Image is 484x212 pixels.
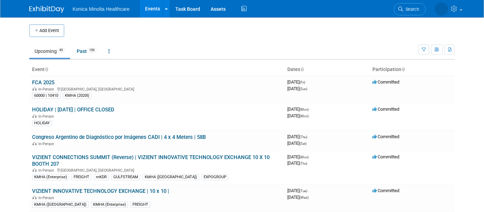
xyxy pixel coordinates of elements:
div: EXPOGROUP [202,174,228,180]
span: In-Person [38,196,56,200]
span: - [308,134,309,139]
span: In-Person [38,114,56,119]
div: KMHA (2020I) [63,93,91,99]
span: [DATE] [287,107,311,112]
span: (Sat) [300,142,307,146]
div: KMHA ([GEOGRAPHIC_DATA]) [32,202,89,208]
span: In-Person [38,87,56,92]
span: - [310,154,311,159]
div: KMHA (Enterprise) [32,174,69,180]
th: Event [29,64,285,76]
img: In-Person Event [32,87,37,91]
div: GULFSTREAM [111,174,140,180]
div: [GEOGRAPHIC_DATA], [GEOGRAPHIC_DATA] [32,86,282,92]
span: (Mon) [300,108,309,111]
span: In-Person [38,142,56,146]
div: KMHA (Enterprise) [91,202,128,208]
a: Congreso Argentino de Diagnóstico por Imágenes CADI | 4 x 4 Meters | 58B [32,134,206,140]
span: (Wed) [300,196,309,199]
span: [DATE] [287,160,307,166]
div: mKDR [94,174,109,180]
a: Sort by Start Date [300,66,304,72]
a: Sort by Participation Type [401,66,405,72]
a: Past159 [71,45,102,58]
span: 45 [57,48,65,53]
img: In-Person Event [32,168,37,172]
div: KMHA ([GEOGRAPHIC_DATA]) [143,174,199,180]
span: (Thu) [300,162,307,165]
span: Committed [372,134,399,139]
a: Upcoming45 [29,45,70,58]
span: (Mon) [300,155,309,159]
span: Committed [372,154,399,159]
span: (Thu) [300,135,307,139]
a: FCA 2025 [32,79,54,86]
img: Annette O'Mahoney [435,2,448,16]
span: [DATE] [287,195,309,200]
span: (Sun) [300,87,307,91]
th: Participation [370,64,455,76]
span: [DATE] [287,86,307,91]
span: Committed [372,107,399,112]
span: In-Person [38,168,56,173]
span: - [310,107,311,112]
span: Committed [372,79,399,85]
div: FREIGHT [130,202,150,208]
span: Committed [372,188,399,193]
span: (Tue) [300,189,307,193]
a: VIZIENT CONNECTIONS SUMMIT (Reverse) | VIZIENT INNOVATIVE TECHNOLOGY EXCHANGE 10 X 10 BOOTH 207 [32,154,270,167]
span: [DATE] [287,141,307,146]
span: Konica Minolta Healthcare [73,6,129,12]
img: ExhibitDay [29,6,64,13]
a: HOLIDAY | [DATE] | OFFICE CLOSED [32,107,114,113]
span: [DATE] [287,113,309,118]
span: [DATE] [287,134,309,139]
th: Dates [285,64,370,76]
div: 60000 | 10410 [32,93,60,99]
span: 159 [87,48,97,53]
div: FREIGHT [71,174,91,180]
span: [DATE] [287,154,311,159]
img: In-Person Event [32,142,37,145]
span: (Fri) [300,80,305,84]
button: Add Event [29,24,64,37]
span: [DATE] [287,188,309,193]
img: In-Person Event [32,114,37,118]
span: - [308,188,309,193]
span: [DATE] [287,79,307,85]
span: (Mon) [300,114,309,118]
a: Sort by Event Name [45,66,48,72]
img: In-Person Event [32,196,37,199]
span: Search [403,7,419,12]
a: VIZIENT INNOVATIVE TECHNOLOGY EXCHANGE | 10 x 10 | [32,188,169,194]
a: Search [394,3,426,15]
span: - [306,79,307,85]
div: HOLIDAY [32,120,52,126]
div: [GEOGRAPHIC_DATA], [GEOGRAPHIC_DATA] [32,167,282,173]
